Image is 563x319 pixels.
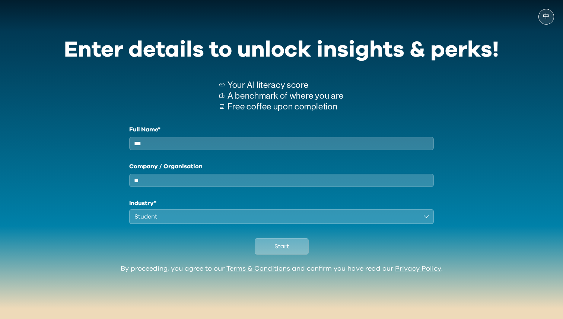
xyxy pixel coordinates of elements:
button: Start [255,238,309,255]
a: Privacy Policy [395,265,441,272]
p: A benchmark of where you are [228,90,344,101]
div: Enter details to unlock insights & perks! [64,32,499,68]
p: Your AI literacy score [228,80,344,90]
button: Student [129,209,434,224]
h1: Industry* [129,199,434,208]
span: 中 [543,13,550,20]
label: Full Name* [129,125,434,134]
div: Student [134,212,418,221]
a: Terms & Conditions [226,265,290,272]
label: Company / Organisation [129,162,434,171]
p: Free coffee upon completion [228,101,344,112]
div: By proceeding, you agree to our and confirm you have read our . [121,265,443,273]
span: Start [274,242,289,251]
